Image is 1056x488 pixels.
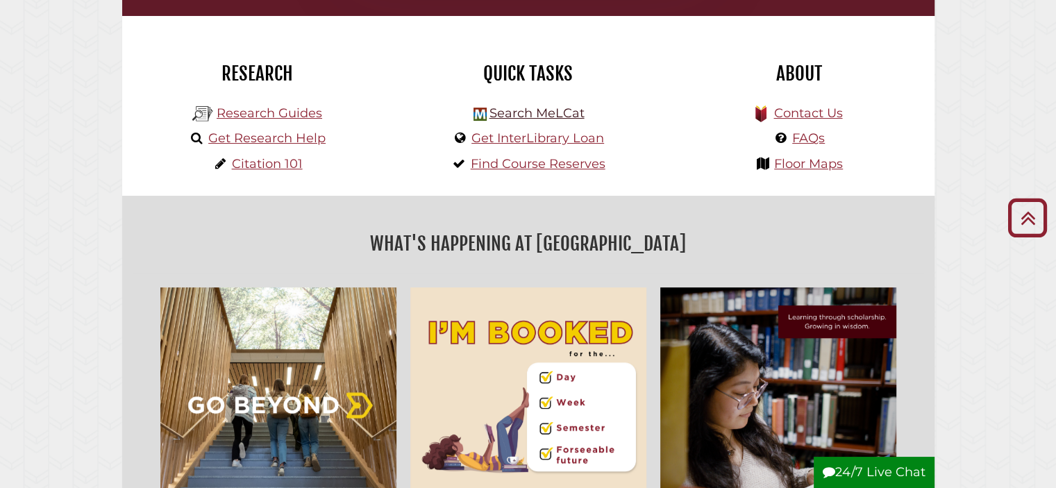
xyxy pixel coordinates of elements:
[471,156,605,171] a: Find Course Reserves
[133,228,924,260] h2: What's Happening at [GEOGRAPHIC_DATA]
[774,156,843,171] a: Floor Maps
[773,106,842,121] a: Contact Us
[674,62,924,85] h2: About
[473,108,487,121] img: Hekman Library Logo
[403,62,653,85] h2: Quick Tasks
[489,106,584,121] a: Search MeLCat
[232,156,303,171] a: Citation 101
[792,131,825,146] a: FAQs
[192,103,213,124] img: Hekman Library Logo
[217,106,322,121] a: Research Guides
[471,131,604,146] a: Get InterLibrary Loan
[1003,206,1053,229] a: Back to Top
[208,131,326,146] a: Get Research Help
[133,62,383,85] h2: Research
